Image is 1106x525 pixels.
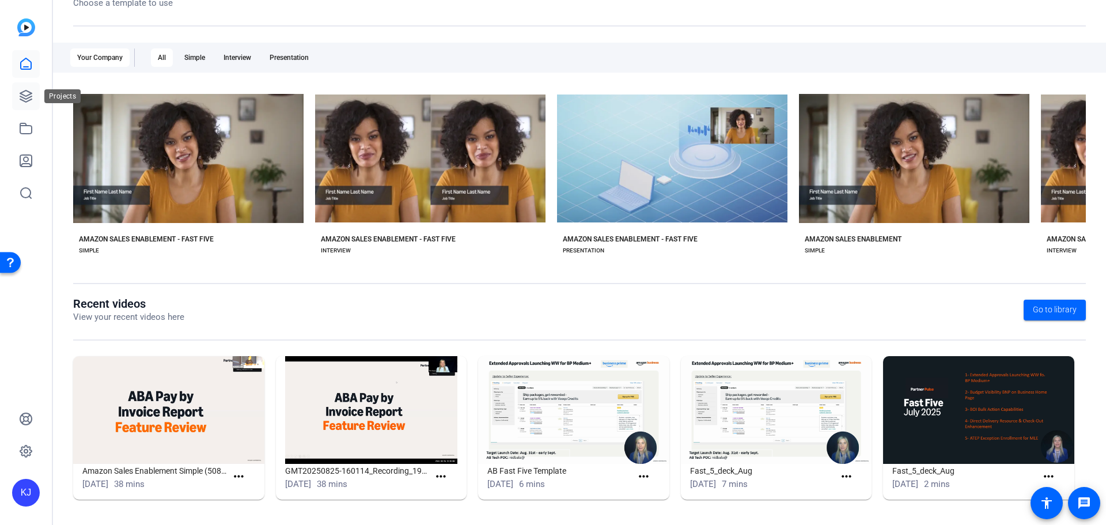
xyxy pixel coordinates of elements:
h1: Fast_5_deck_Aug [892,464,1037,478]
span: 38 mins [317,479,347,489]
div: SIMPLE [805,246,825,255]
span: 6 mins [519,479,545,489]
div: AMAZON SALES ENABLEMENT - FAST FIVE [321,235,456,244]
h1: Amazon Sales Enablement Simple (50894) [82,464,227,478]
img: GMT20250825-160114_Recording_1920x1200 [276,356,467,464]
div: SIMPLE [79,246,99,255]
div: INTERVIEW [321,246,351,255]
span: [DATE] [892,479,918,489]
div: Interview [217,48,258,67]
span: Go to library [1033,304,1077,316]
span: [DATE] [487,479,513,489]
div: AMAZON SALES ENABLEMENT [805,235,902,244]
img: blue-gradient.svg [17,18,35,36]
div: AMAZON SALES ENABLEMENT - FAST FIVE [563,235,698,244]
img: Amazon Sales Enablement Simple (50894) [73,356,264,464]
span: 2 mins [924,479,950,489]
a: Go to library [1024,300,1086,320]
span: 38 mins [114,479,145,489]
span: [DATE] [285,479,311,489]
p: View your recent videos here [73,311,184,324]
img: Fast_5_deck_Aug [681,356,872,464]
div: Your Company [70,48,130,67]
div: AMAZON SALES ENABLEMENT - FAST FIVE [79,235,214,244]
mat-icon: more_horiz [434,470,448,484]
div: All [151,48,173,67]
img: AB Fast Five Template [478,356,669,464]
div: Presentation [263,48,316,67]
div: KJ [12,479,40,507]
mat-icon: more_horiz [232,470,246,484]
div: INTERVIEW [1047,246,1077,255]
h1: AB Fast Five Template [487,464,632,478]
img: Fast_5_deck_Aug [883,356,1074,464]
h1: Recent videos [73,297,184,311]
mat-icon: more_horiz [839,470,854,484]
h1: GMT20250825-160114_Recording_1920x1200 [285,464,430,478]
mat-icon: message [1077,496,1091,510]
h1: Fast_5_deck_Aug [690,464,835,478]
span: 7 mins [722,479,748,489]
mat-icon: more_horiz [1041,470,1056,484]
span: [DATE] [82,479,108,489]
mat-icon: more_horiz [637,470,651,484]
div: Projects [44,89,81,103]
div: Simple [177,48,212,67]
div: PRESENTATION [563,246,604,255]
span: [DATE] [690,479,716,489]
mat-icon: accessibility [1040,496,1054,510]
